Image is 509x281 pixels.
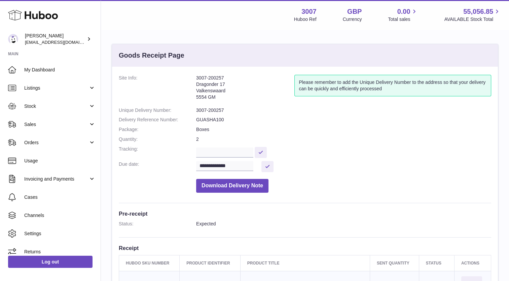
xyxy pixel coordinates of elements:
dd: 3007-200257 [196,107,491,114]
dt: Site Info: [119,75,196,104]
span: Listings [24,85,88,91]
span: Invoicing and Payments [24,176,88,182]
div: Currency [343,16,362,23]
span: Settings [24,230,96,237]
span: Cases [24,194,96,200]
a: 0.00 Total sales [388,7,418,23]
th: Product Identifier [180,255,240,271]
span: Channels [24,212,96,219]
th: Product title [240,255,370,271]
span: My Dashboard [24,67,96,73]
a: Log out [8,256,93,268]
span: Usage [24,158,96,164]
dd: Expected [196,221,491,227]
dd: 2 [196,136,491,143]
span: Returns [24,249,96,255]
button: Download Delivery Note [196,179,268,193]
span: Stock [24,103,88,110]
dt: Package: [119,126,196,133]
dt: Tracking: [119,146,196,158]
span: Orders [24,139,88,146]
span: Sales [24,121,88,128]
h3: Pre-receipt [119,210,491,217]
span: [EMAIL_ADDRESS][DOMAIN_NAME] [25,39,99,45]
dt: Quantity: [119,136,196,143]
dd: Boxes [196,126,491,133]
address: 3007-200257 Dragonder 17 Valkenswaard 5554 GM [196,75,294,104]
a: 55,056.85 AVAILABLE Stock Total [444,7,501,23]
h3: Goods Receipt Page [119,51,184,60]
dd: GUASHA100 [196,117,491,123]
strong: 3007 [301,7,317,16]
th: Status [419,255,454,271]
dt: Delivery Reference Number: [119,117,196,123]
th: Sent Quantity [370,255,419,271]
div: Huboo Ref [294,16,317,23]
div: [PERSON_NAME] [25,33,85,45]
span: 0.00 [397,7,410,16]
dt: Status: [119,221,196,227]
dt: Due date: [119,161,196,172]
th: Huboo SKU Number [119,255,180,271]
dt: Unique Delivery Number: [119,107,196,114]
th: Actions [454,255,491,271]
span: 55,056.85 [463,7,493,16]
h3: Receipt [119,244,491,252]
span: Total sales [388,16,418,23]
div: Please remember to add the Unique Delivery Number to the address so that your delivery can be qui... [294,75,491,96]
strong: GBP [347,7,362,16]
span: AVAILABLE Stock Total [444,16,501,23]
img: bevmay@maysama.com [8,34,18,44]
